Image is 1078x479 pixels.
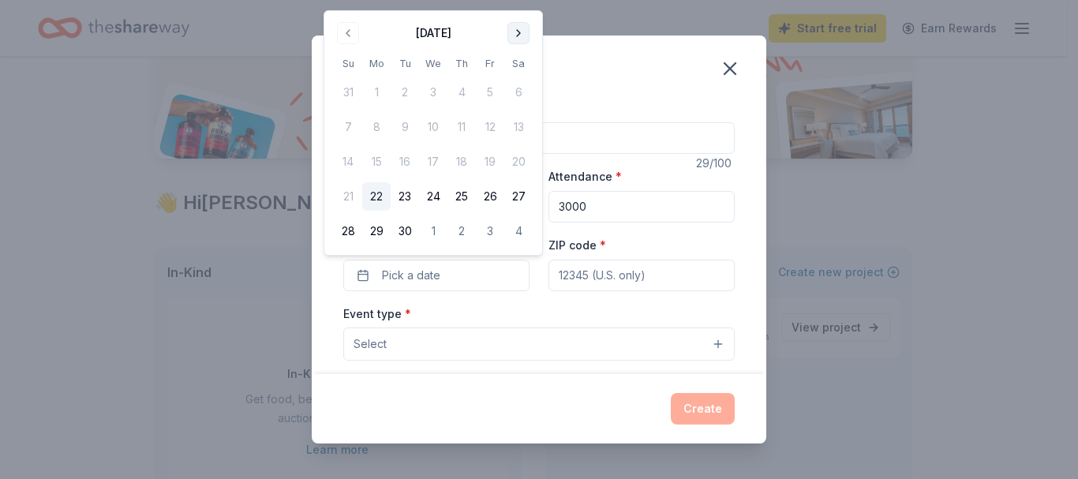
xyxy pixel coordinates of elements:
[447,217,476,245] button: 2
[476,217,504,245] button: 3
[548,191,735,223] input: 20
[343,327,735,361] button: Select
[447,55,476,72] th: Thursday
[447,182,476,211] button: 25
[419,55,447,72] th: Wednesday
[343,306,411,322] label: Event type
[548,238,606,253] label: ZIP code
[419,217,447,245] button: 1
[362,55,391,72] th: Monday
[504,182,533,211] button: 27
[337,22,359,44] button: Go to previous month
[362,217,391,245] button: 29
[391,55,419,72] th: Tuesday
[476,182,504,211] button: 26
[507,22,530,44] button: Go to next month
[382,266,440,285] span: Pick a date
[504,217,533,245] button: 4
[416,24,451,43] div: [DATE]
[419,182,447,211] button: 24
[391,217,419,245] button: 30
[548,169,622,185] label: Attendance
[548,260,735,291] input: 12345 (U.S. only)
[504,55,533,72] th: Saturday
[334,55,362,72] th: Sunday
[334,217,362,245] button: 28
[696,154,735,173] div: 29 /100
[354,335,387,354] span: Select
[476,55,504,72] th: Friday
[343,260,530,291] button: Pick a date
[391,182,419,211] button: 23
[362,182,391,211] button: 22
